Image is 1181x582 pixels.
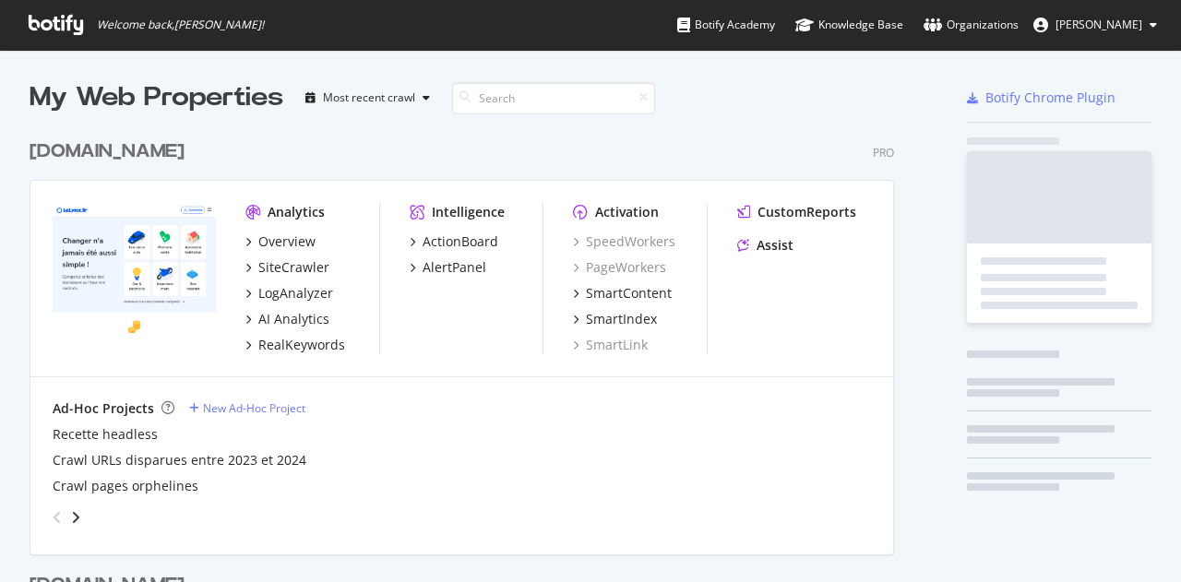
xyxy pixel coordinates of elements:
span: Emma Moletto [1056,17,1142,32]
div: RealKeywords [258,336,345,354]
div: Botify Chrome Plugin [985,89,1115,107]
a: SmartLink [573,336,648,354]
div: New Ad-Hoc Project [203,400,305,416]
a: LogAnalyzer [245,284,333,303]
div: Most recent crawl [323,92,415,103]
img: lelynx.fr [53,203,216,334]
div: Pro [873,145,894,160]
div: Knowledge Base [795,16,903,34]
div: Botify Academy [677,16,775,34]
a: [DOMAIN_NAME] [30,138,192,165]
a: AI Analytics [245,310,329,328]
a: CustomReports [737,203,856,221]
a: SpeedWorkers [573,232,675,251]
a: SiteCrawler [245,258,329,277]
button: [PERSON_NAME] [1019,10,1172,40]
a: ActionBoard [410,232,498,251]
a: Crawl URLs disparues entre 2023 et 2024 [53,451,306,469]
a: Crawl pages orphelines [53,477,198,495]
a: New Ad-Hoc Project [189,400,305,416]
input: Search [452,82,655,114]
button: Most recent crawl [298,83,437,113]
div: SmartContent [586,284,672,303]
div: [DOMAIN_NAME] [30,138,185,165]
div: SmartIndex [586,310,657,328]
div: angle-right [69,508,82,527]
div: ActionBoard [423,232,498,251]
a: Overview [245,232,316,251]
div: Analytics [268,203,325,221]
div: SiteCrawler [258,258,329,277]
div: Ad-Hoc Projects [53,399,154,418]
a: AlertPanel [410,258,486,277]
div: angle-left [45,503,69,532]
a: Recette headless [53,425,158,444]
div: Activation [595,203,659,221]
a: Botify Chrome Plugin [967,89,1115,107]
div: Overview [258,232,316,251]
a: PageWorkers [573,258,666,277]
a: RealKeywords [245,336,345,354]
div: Assist [757,236,793,255]
div: CustomReports [758,203,856,221]
div: Intelligence [432,203,505,221]
span: Welcome back, [PERSON_NAME] ! [97,18,264,32]
a: SmartIndex [573,310,657,328]
div: My Web Properties [30,79,283,116]
a: Assist [737,236,793,255]
div: LogAnalyzer [258,284,333,303]
div: AlertPanel [423,258,486,277]
div: Organizations [924,16,1019,34]
a: SmartContent [573,284,672,303]
div: AI Analytics [258,310,329,328]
